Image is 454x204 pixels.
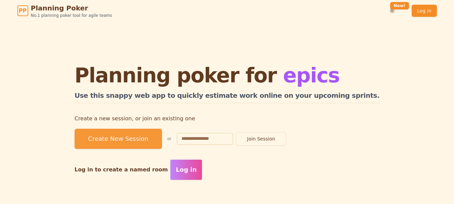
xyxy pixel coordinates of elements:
p: Log in to create a named room [75,165,168,174]
span: or [167,136,171,141]
span: epics [283,64,339,87]
a: PPPlanning PokerNo.1 planning poker tool for agile teams [17,3,112,18]
span: PP [19,7,27,15]
div: New! [390,2,409,9]
h1: Planning poker for [75,65,380,85]
span: No.1 planning poker tool for agile teams [31,13,112,18]
button: Create New Session [75,129,162,149]
button: Join Session [236,132,286,146]
button: Log in [170,160,202,180]
a: Log in [412,5,437,17]
span: Planning Poker [31,3,112,13]
span: Log in [176,165,197,174]
h2: Use this snappy web app to quickly estimate work online on your upcoming sprints. [75,91,380,103]
button: New! [386,5,398,17]
p: Create a new session, or join an existing one [75,114,380,123]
